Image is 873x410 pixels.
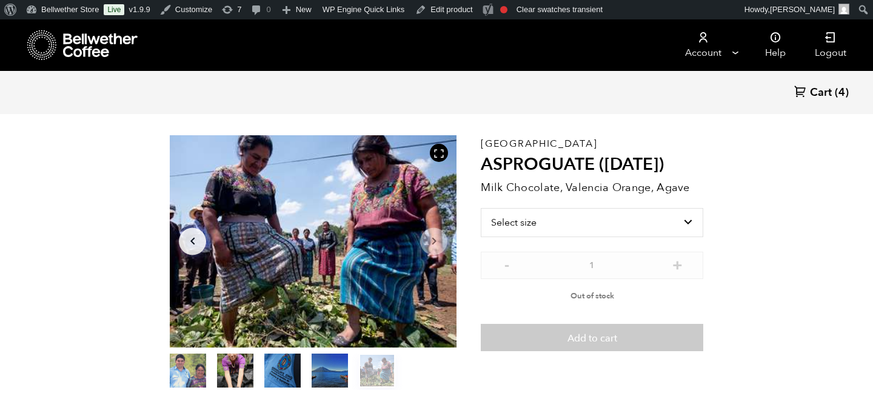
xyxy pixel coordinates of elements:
div: Focus keyphrase not set [500,6,507,13]
button: Add to cart [481,324,703,352]
a: Account [666,19,740,71]
span: Cart [810,86,832,100]
a: Logout [800,19,861,71]
h2: ASPROGUATE ([DATE]) [481,155,703,175]
button: + [670,258,685,270]
span: (4) [835,86,849,100]
a: Live [104,4,124,15]
span: Out of stock [570,291,614,301]
p: Milk Chocolate, Valencia Orange, Agave [481,180,703,196]
button: - [499,258,514,270]
a: Cart (4) [794,85,849,101]
a: Help [751,19,800,71]
span: [PERSON_NAME] [770,5,835,14]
